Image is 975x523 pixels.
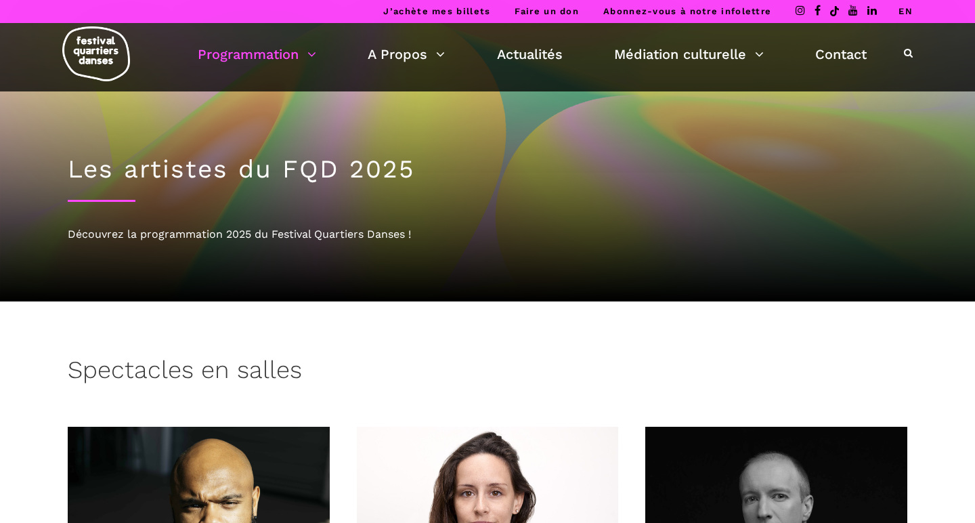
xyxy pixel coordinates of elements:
[515,6,579,16] a: Faire un don
[368,43,445,66] a: A Propos
[898,6,913,16] a: EN
[198,43,316,66] a: Programmation
[62,26,130,81] img: logo-fqd-med
[68,356,302,390] h3: Spectacles en salles
[603,6,771,16] a: Abonnez-vous à notre infolettre
[68,226,907,243] div: Découvrez la programmation 2025 du Festival Quartiers Danses !
[497,43,563,66] a: Actualités
[614,43,764,66] a: Médiation culturelle
[815,43,867,66] a: Contact
[383,6,490,16] a: J’achète mes billets
[68,154,907,184] h1: Les artistes du FQD 2025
